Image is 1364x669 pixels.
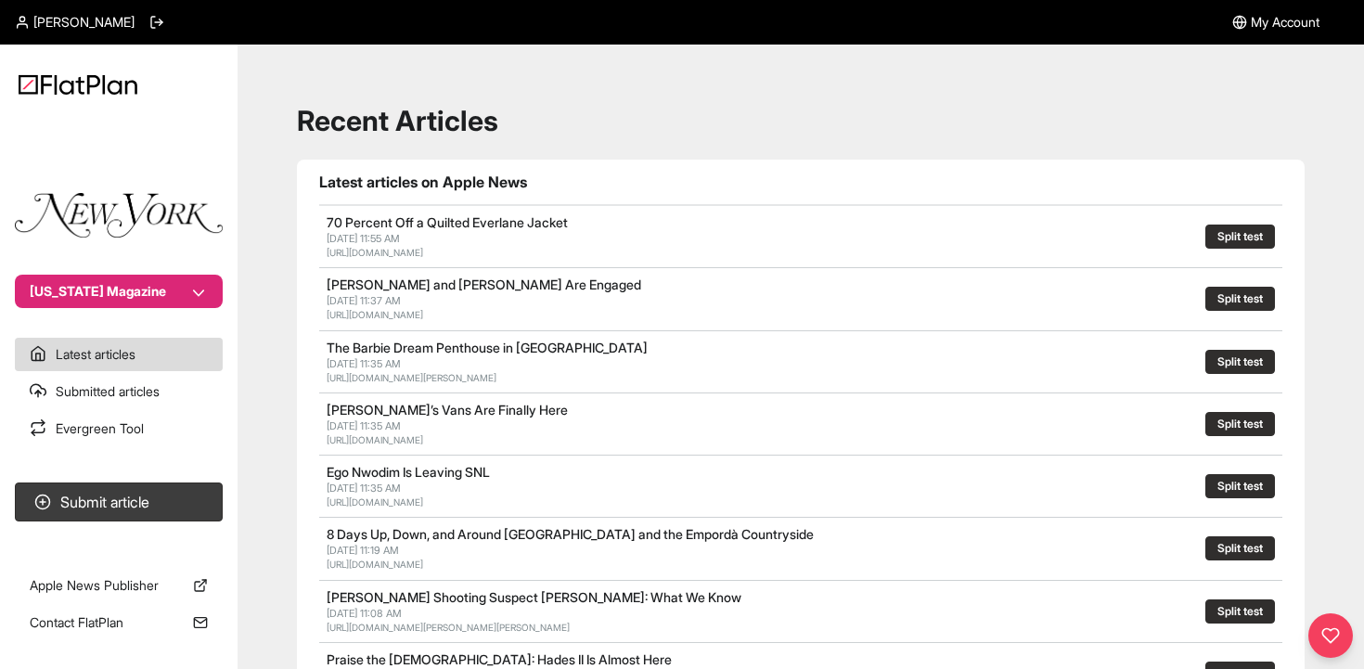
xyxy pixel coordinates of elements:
[327,589,741,605] a: [PERSON_NAME] Shooting Suspect [PERSON_NAME]: What We Know
[319,171,1282,193] h1: Latest articles on Apple News
[1205,287,1275,311] button: Split test
[15,338,223,371] a: Latest articles
[15,606,223,639] a: Contact FlatPlan
[327,294,401,307] span: [DATE] 11:37 AM
[327,482,401,495] span: [DATE] 11:35 AM
[327,622,570,633] a: [URL][DOMAIN_NAME][PERSON_NAME][PERSON_NAME]
[15,412,223,445] a: Evergreen Tool
[1205,225,1275,249] button: Split test
[33,13,135,32] span: [PERSON_NAME]
[1205,599,1275,624] button: Split test
[327,496,423,508] a: [URL][DOMAIN_NAME]
[327,232,400,245] span: [DATE] 11:55 AM
[327,464,490,480] a: Ego Nwodim Is Leaving SNL
[1205,474,1275,498] button: Split test
[15,375,223,408] a: Submitted articles
[327,214,568,230] a: 70 Percent Off a Quilted Everlane Jacket
[327,559,423,570] a: [URL][DOMAIN_NAME]
[15,13,135,32] a: [PERSON_NAME]
[297,104,1305,137] h1: Recent Articles
[15,275,223,308] button: [US_STATE] Magazine
[327,526,814,542] a: 8 Days Up, Down, and Around [GEOGRAPHIC_DATA] and the Empordà Countryside
[327,277,641,292] a: [PERSON_NAME] and [PERSON_NAME] Are Engaged
[327,309,423,320] a: [URL][DOMAIN_NAME]
[327,544,399,557] span: [DATE] 11:19 AM
[327,419,401,432] span: [DATE] 11:35 AM
[327,402,568,418] a: [PERSON_NAME]’s Vans Are Finally Here
[327,607,402,620] span: [DATE] 11:08 AM
[15,482,223,521] button: Submit article
[15,569,223,602] a: Apple News Publisher
[327,372,496,383] a: [URL][DOMAIN_NAME][PERSON_NAME]
[327,651,672,667] a: Praise the [DEMOGRAPHIC_DATA]: Hades II Is Almost Here
[327,340,648,355] a: The Barbie Dream Penthouse in [GEOGRAPHIC_DATA]
[1251,13,1319,32] span: My Account
[19,74,137,95] img: Logo
[327,357,401,370] span: [DATE] 11:35 AM
[1205,412,1275,436] button: Split test
[1205,536,1275,560] button: Split test
[15,193,223,238] img: Publication Logo
[327,434,423,445] a: [URL][DOMAIN_NAME]
[327,247,423,258] a: [URL][DOMAIN_NAME]
[1205,350,1275,374] button: Split test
